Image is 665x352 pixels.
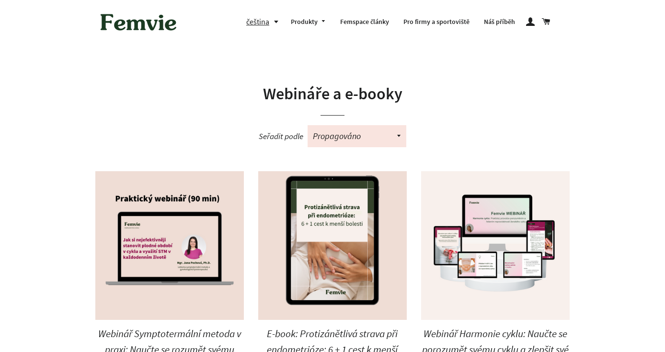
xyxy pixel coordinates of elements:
[95,7,182,37] img: Femvie
[246,15,284,28] button: čeština
[333,10,396,35] a: Femspace články
[259,131,303,141] span: Seřadit podle
[396,10,477,35] a: Pro firmy a sportoviště
[477,10,522,35] a: Náš příběh
[95,82,570,106] h1: Webináře a e-booky
[284,10,333,35] a: Produkty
